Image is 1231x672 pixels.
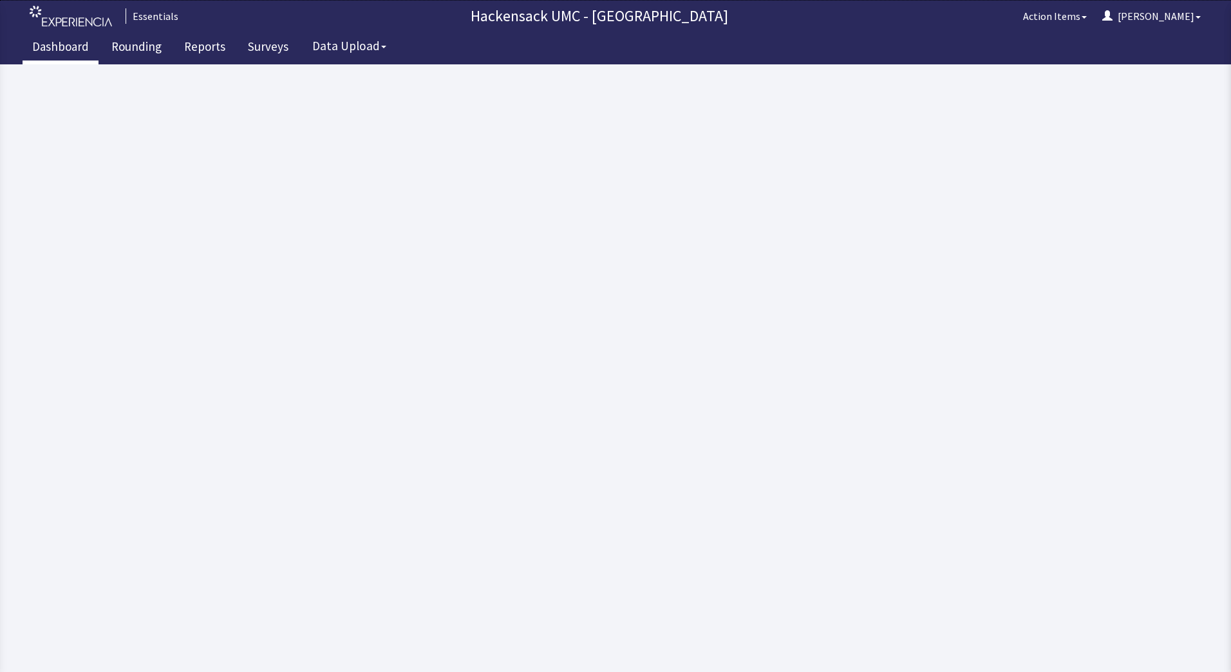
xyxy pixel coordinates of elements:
[23,32,99,64] a: Dashboard
[126,8,178,24] div: Essentials
[174,32,235,64] a: Reports
[183,6,1015,26] p: Hackensack UMC - [GEOGRAPHIC_DATA]
[1015,3,1095,29] button: Action Items
[238,32,298,64] a: Surveys
[1095,3,1208,29] button: [PERSON_NAME]
[102,32,171,64] a: Rounding
[30,6,112,27] img: experiencia_logo.png
[305,34,394,58] button: Data Upload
